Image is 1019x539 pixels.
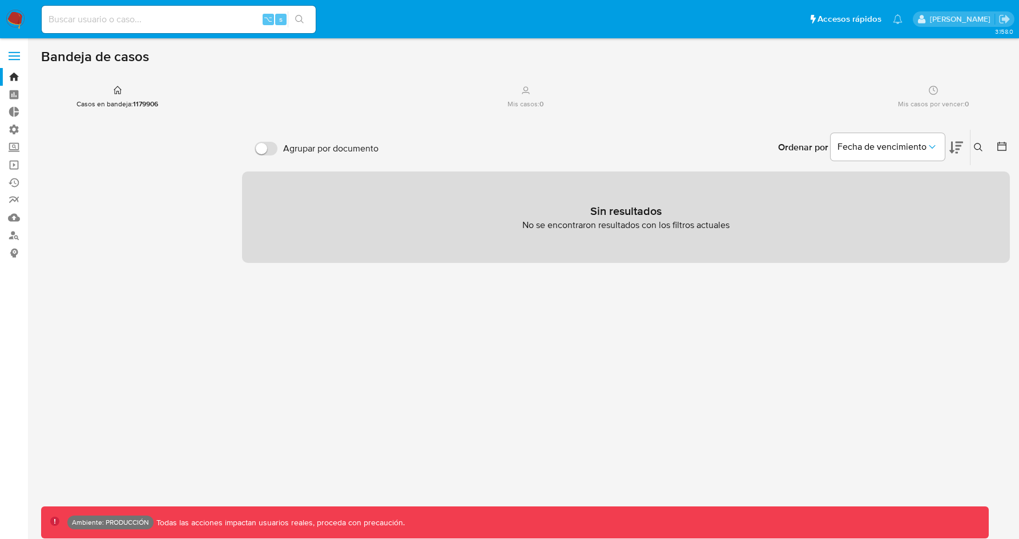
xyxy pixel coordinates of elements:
a: Notificaciones [893,14,903,24]
p: Ambiente: PRODUCCIÓN [72,520,149,525]
button: search-icon [288,11,311,27]
span: Accesos rápidos [817,13,881,25]
span: s [279,14,283,25]
p: Todas las acciones impactan usuarios reales, proceda con precaución. [154,517,405,528]
p: maximiliano.farias@mercadolibre.com [930,14,994,25]
span: ⌥ [264,14,272,25]
input: Buscar usuario o caso... [42,12,316,27]
a: Salir [998,13,1010,25]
